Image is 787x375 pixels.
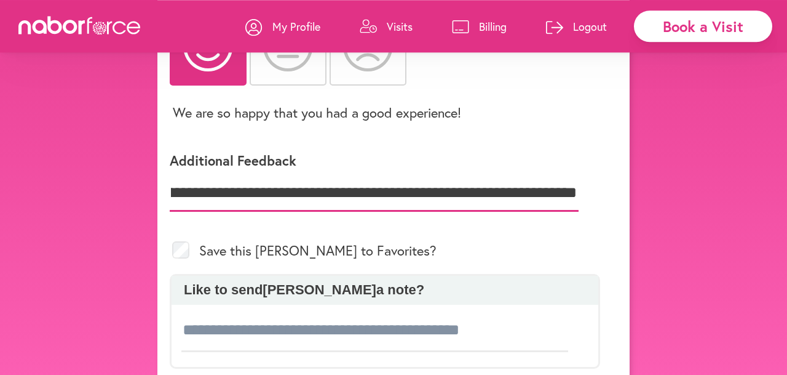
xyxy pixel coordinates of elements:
a: Billing [452,8,507,45]
a: My Profile [245,8,320,45]
div: Save this [PERSON_NAME] to Favorites? [170,227,600,274]
div: Book a Visit [634,10,772,42]
p: Billing [479,19,507,34]
p: My Profile [272,19,320,34]
a: Logout [546,8,607,45]
p: Like to send [PERSON_NAME] a note? [178,282,592,298]
a: Visits [360,8,413,45]
p: Additional Feedback [170,151,600,169]
p: Visits [387,19,413,34]
p: We are so happy that you had a good experience! [173,103,461,121]
p: Logout [573,19,607,34]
